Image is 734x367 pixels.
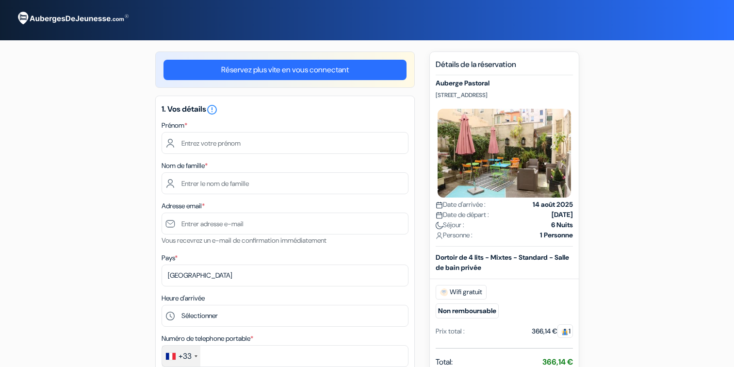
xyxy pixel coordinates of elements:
strong: 6 Nuits [551,220,573,230]
p: [STREET_ADDRESS] [436,91,573,99]
span: Séjour : [436,220,464,230]
a: Réservez plus vite en vous connectant [163,60,407,80]
label: Adresse email [162,201,205,211]
a: error_outline [206,104,218,114]
div: +33 [179,350,192,362]
label: Prénom [162,120,187,131]
small: Non remboursable [436,303,499,318]
input: Entrez votre prénom [162,132,408,154]
img: user_icon.svg [436,232,443,239]
strong: [DATE] [552,210,573,220]
h5: Détails de la réservation [436,60,573,75]
input: Entrer adresse e-mail [162,213,408,234]
img: moon.svg [436,222,443,229]
input: Entrer le nom de famille [162,172,408,194]
label: Nom de famille [162,161,208,171]
span: Wifi gratuit [436,285,487,300]
div: France: +33 [162,346,200,367]
i: error_outline [206,104,218,116]
b: Dortoir de 4 lits - Mixtes - Standard - Salle de bain privée [436,253,569,272]
small: Vous recevrez un e-mail de confirmation immédiatement [162,236,326,245]
img: guest.svg [561,328,569,335]
strong: 366,14 € [542,357,573,367]
img: free_wifi.svg [440,288,448,296]
span: 1 [557,324,573,338]
h5: 1. Vos détails [162,104,408,116]
span: Date de départ : [436,210,489,220]
label: Pays [162,253,178,263]
h5: Auberge Pastoral [436,79,573,87]
img: calendar.svg [436,212,443,219]
img: AubergesDeJeunesse.com [12,5,133,32]
label: Heure d'arrivée [162,293,205,303]
label: Numéro de telephone portable [162,334,253,344]
span: Date d'arrivée : [436,200,486,210]
strong: 14 août 2025 [533,200,573,210]
img: calendar.svg [436,201,443,209]
span: Personne : [436,230,473,240]
strong: 1 Personne [540,230,573,240]
div: 366,14 € [532,326,573,336]
div: Prix total : [436,326,465,336]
